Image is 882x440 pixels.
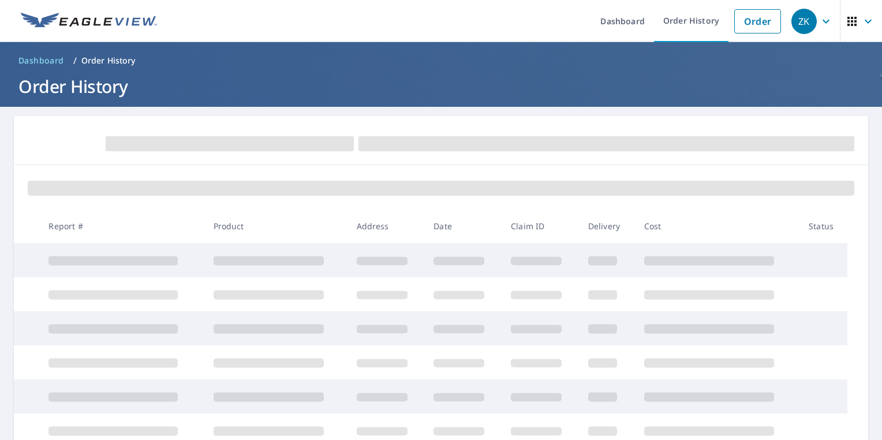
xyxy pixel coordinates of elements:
a: Dashboard [14,51,69,70]
div: ZK [791,9,817,34]
th: Date [424,209,502,243]
th: Delivery [579,209,635,243]
th: Cost [635,209,799,243]
th: Address [347,209,425,243]
th: Product [204,209,347,243]
th: Claim ID [502,209,579,243]
a: Order [734,9,781,33]
th: Report # [39,209,204,243]
span: Dashboard [18,55,64,66]
h1: Order History [14,74,868,98]
img: EV Logo [21,13,157,30]
nav: breadcrumb [14,51,868,70]
th: Status [799,209,847,243]
p: Order History [81,55,136,66]
li: / [73,54,77,68]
